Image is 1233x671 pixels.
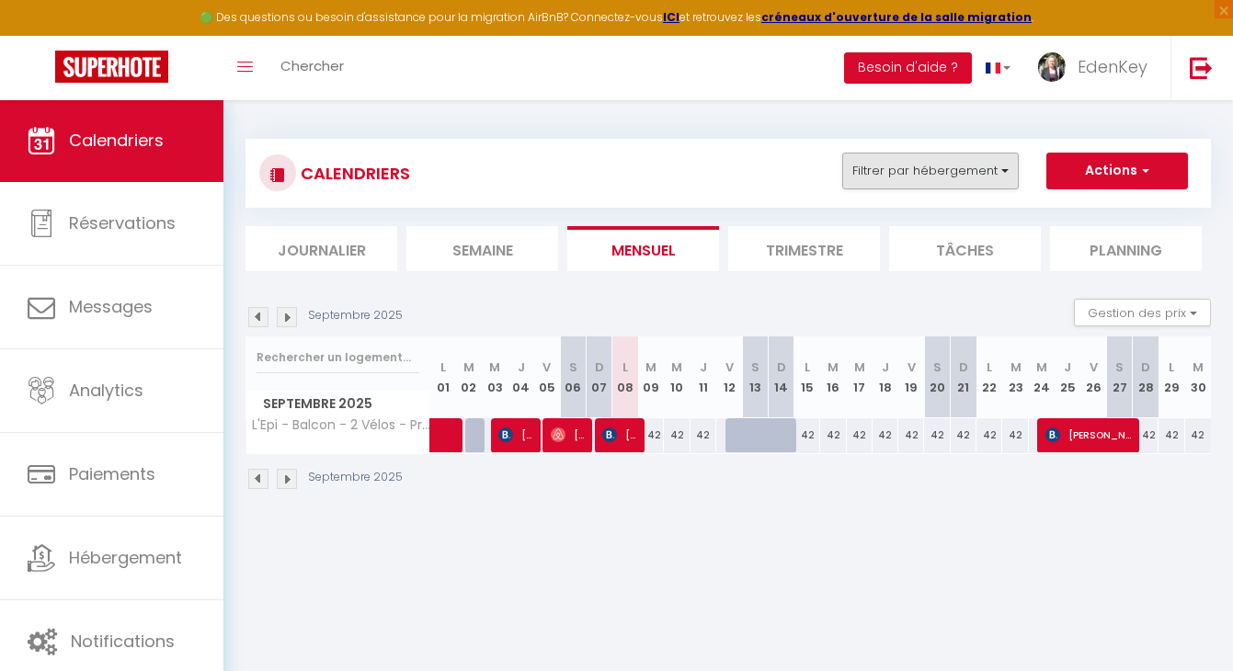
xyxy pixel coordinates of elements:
th: 06 [560,336,586,418]
th: 24 [1029,336,1055,418]
li: Journalier [245,226,397,271]
input: Rechercher un logement... [257,341,419,374]
a: ICI [663,9,679,25]
abbr: M [1193,358,1204,376]
abbr: J [700,358,707,376]
span: Hébergement [69,546,182,569]
a: Chercher [267,36,358,100]
img: logout [1190,56,1213,79]
span: Calendriers [69,129,164,152]
div: 42 [1159,418,1184,452]
div: 42 [1133,418,1159,452]
span: Analytics [69,379,143,402]
li: Planning [1050,226,1202,271]
span: EdenKey [1078,55,1147,78]
abbr: L [622,358,628,376]
th: 23 [1002,336,1028,418]
div: 42 [976,418,1002,452]
div: 42 [898,418,924,452]
abbr: M [1036,358,1047,376]
span: Septembre 2025 [246,391,429,417]
abbr: D [595,358,604,376]
img: ... [1038,52,1066,82]
div: 42 [638,418,664,452]
th: 25 [1055,336,1080,418]
span: Notifications [71,630,175,653]
th: 15 [794,336,820,418]
th: 22 [976,336,1002,418]
span: Chercher [280,56,344,75]
th: 28 [1133,336,1159,418]
abbr: M [645,358,656,376]
div: 42 [1002,418,1028,452]
span: [PERSON_NAME] [602,417,636,452]
div: 42 [794,418,820,452]
th: 12 [716,336,742,418]
th: 02 [456,336,482,418]
span: [PERSON_NAME] [498,417,532,452]
p: Septembre 2025 [308,307,403,324]
img: Super Booking [55,51,168,83]
span: [PERSON_NAME] [551,417,585,452]
div: 42 [873,418,898,452]
th: 01 [430,336,456,418]
span: Réservations [69,211,176,234]
th: 27 [1107,336,1133,418]
th: 21 [951,336,976,418]
th: 30 [1185,336,1211,418]
abbr: M [463,358,474,376]
abbr: V [725,358,734,376]
th: 17 [847,336,873,418]
button: Filtrer par hébergement [842,153,1019,189]
abbr: S [1115,358,1124,376]
abbr: L [1169,358,1174,376]
a: ... EdenKey [1024,36,1170,100]
th: 10 [664,336,690,418]
a: créneaux d'ouverture de la salle migration [761,9,1032,25]
div: 42 [847,418,873,452]
th: 04 [508,336,533,418]
abbr: J [518,358,525,376]
div: 42 [664,418,690,452]
abbr: D [959,358,968,376]
button: Ouvrir le widget de chat LiveChat [15,7,70,63]
div: 42 [820,418,846,452]
abbr: L [987,358,992,376]
abbr: J [882,358,889,376]
th: 09 [638,336,664,418]
abbr: M [489,358,500,376]
th: 07 [586,336,611,418]
th: 29 [1159,336,1184,418]
th: 05 [534,336,560,418]
button: Actions [1046,153,1188,189]
abbr: M [671,358,682,376]
abbr: S [751,358,759,376]
span: Paiements [69,462,155,485]
li: Mensuel [567,226,719,271]
th: 14 [769,336,794,418]
th: 03 [482,336,508,418]
th: 16 [820,336,846,418]
div: 42 [924,418,950,452]
th: 08 [612,336,638,418]
button: Gestion des prix [1074,299,1211,326]
div: 42 [691,418,716,452]
abbr: L [805,358,810,376]
div: 42 [1185,418,1211,452]
abbr: S [933,358,942,376]
th: 20 [924,336,950,418]
span: Messages [69,295,153,318]
p: Septembre 2025 [308,469,403,486]
abbr: V [1090,358,1098,376]
div: 42 [951,418,976,452]
th: 19 [898,336,924,418]
th: 13 [742,336,768,418]
abbr: J [1064,358,1071,376]
abbr: M [1010,358,1022,376]
abbr: D [777,358,786,376]
li: Semaine [406,226,558,271]
abbr: M [854,358,865,376]
th: 26 [1080,336,1106,418]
